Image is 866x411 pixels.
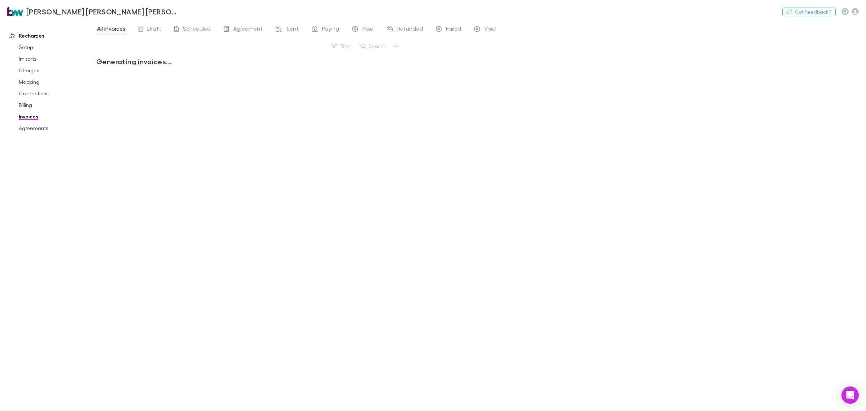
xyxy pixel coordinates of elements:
[362,25,373,34] span: Paid
[12,76,102,88] a: Mapping
[287,25,299,34] span: Sent
[12,122,102,134] a: Agreements
[484,25,496,34] span: Void
[12,42,102,53] a: Setup
[3,3,183,20] a: [PERSON_NAME] [PERSON_NAME] [PERSON_NAME] Partners
[322,25,339,34] span: Paying
[233,25,263,34] span: Agreement
[782,8,836,16] button: Got Feedback?
[12,65,102,76] a: Charges
[97,25,126,34] span: All invoices
[12,88,102,99] a: Connections
[26,7,179,16] h3: [PERSON_NAME] [PERSON_NAME] [PERSON_NAME] Partners
[12,111,102,122] a: Invoices
[7,7,23,16] img: Brewster Walsh Waters Partners's Logo
[841,386,859,404] div: Open Intercom Messenger
[1,30,102,42] a: Recharges
[12,53,102,65] a: Imports
[183,25,211,34] span: Scheduled
[357,42,390,51] button: Search
[12,99,102,111] a: Billing
[397,25,423,34] span: Refunded
[446,25,461,34] span: Failed
[147,25,161,34] span: Draft
[96,57,395,66] h3: Generating invoices...
[328,42,355,51] button: Filter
